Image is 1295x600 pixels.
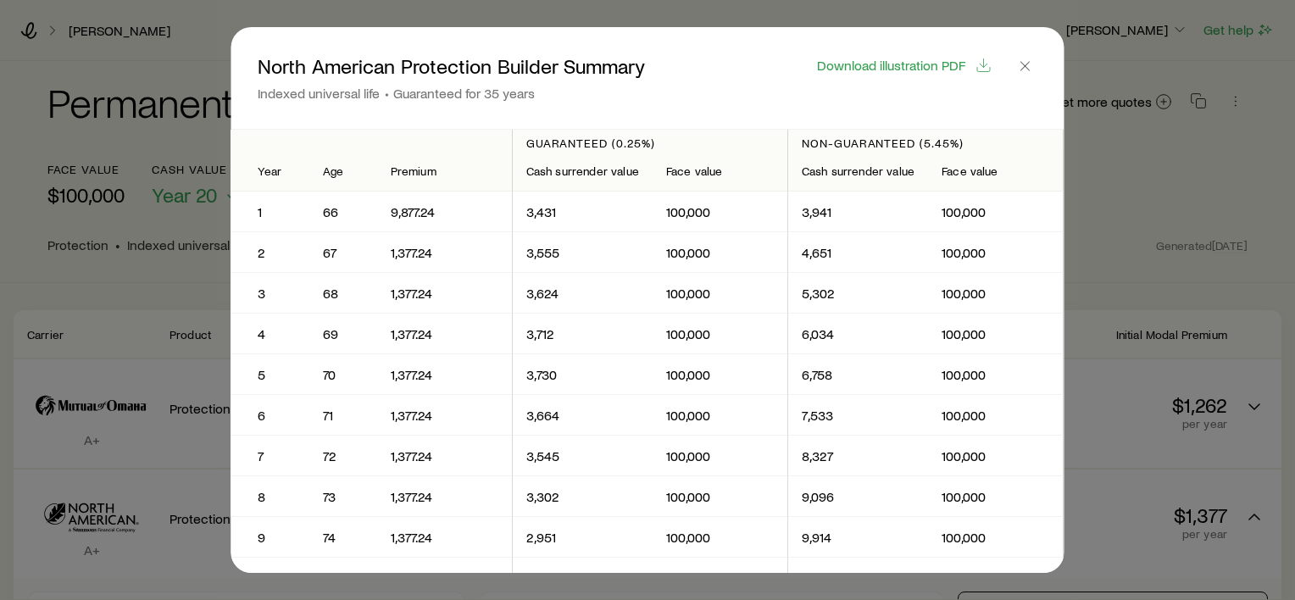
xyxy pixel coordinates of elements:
[258,244,282,261] p: 2
[391,244,498,261] p: 1,377.24
[391,529,498,546] p: 1,377.24
[666,488,774,505] p: 100,000
[666,244,774,261] p: 100,000
[802,366,914,383] p: 6,758
[526,366,639,383] p: 3,730
[942,325,1050,342] p: 100,000
[802,569,914,586] p: 10,727
[942,285,1050,302] p: 100,000
[526,488,639,505] p: 3,302
[666,447,774,464] p: 100,000
[391,164,498,178] div: Premium
[323,569,364,586] p: 75
[802,164,914,178] div: Cash surrender value
[526,569,639,586] p: 2,431
[526,136,774,150] p: Guaranteed (0.25%)
[391,488,498,505] p: 1,377.24
[526,447,639,464] p: 3,545
[802,285,914,302] p: 5,302
[391,325,498,342] p: 1,377.24
[258,164,282,178] div: Year
[391,447,498,464] p: 1,377.24
[258,569,282,586] p: 10
[666,325,774,342] p: 100,000
[666,203,774,220] p: 100,000
[666,407,774,424] p: 100,000
[323,325,364,342] p: 69
[802,488,914,505] p: 9,096
[323,366,364,383] p: 70
[323,488,364,505] p: 73
[526,285,639,302] p: 3,624
[802,136,1049,150] p: Non-guaranteed (5.45%)
[258,447,282,464] p: 7
[391,203,498,220] p: 9,877.24
[323,285,364,302] p: 68
[526,244,639,261] p: 3,555
[323,407,364,424] p: 71
[942,488,1050,505] p: 100,000
[802,325,914,342] p: 6,034
[526,325,639,342] p: 3,712
[802,447,914,464] p: 8,327
[942,407,1050,424] p: 100,000
[526,407,639,424] p: 3,664
[942,244,1050,261] p: 100,000
[526,164,639,178] div: Cash surrender value
[258,488,282,505] p: 8
[802,529,914,546] p: 9,914
[666,366,774,383] p: 100,000
[258,529,282,546] p: 9
[258,366,282,383] p: 5
[666,164,774,178] div: Face value
[666,285,774,302] p: 100,000
[942,529,1050,546] p: 100,000
[802,407,914,424] p: 7,533
[817,58,965,72] span: Download illustration PDF
[942,203,1050,220] p: 100,000
[323,244,364,261] p: 67
[258,285,282,302] p: 3
[391,285,498,302] p: 1,377.24
[942,366,1050,383] p: 100,000
[666,569,774,586] p: 100,000
[526,529,639,546] p: 2,951
[391,407,498,424] p: 1,377.24
[816,56,993,75] button: Download illustration PDF
[391,366,498,383] p: 1,377.24
[323,203,364,220] p: 66
[258,407,282,424] p: 6
[666,529,774,546] p: 100,000
[323,447,364,464] p: 72
[942,569,1050,586] p: 100,000
[258,54,645,78] p: North American Protection Builder Summary
[942,447,1050,464] p: 100,000
[391,569,498,586] p: 1,377.24
[802,244,914,261] p: 4,651
[258,203,282,220] p: 1
[323,164,364,178] div: Age
[258,85,645,102] p: Indexed universal life Guaranteed for 35 years
[942,164,1050,178] div: Face value
[323,529,364,546] p: 74
[526,203,639,220] p: 3,431
[258,325,282,342] p: 4
[802,203,914,220] p: 3,941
